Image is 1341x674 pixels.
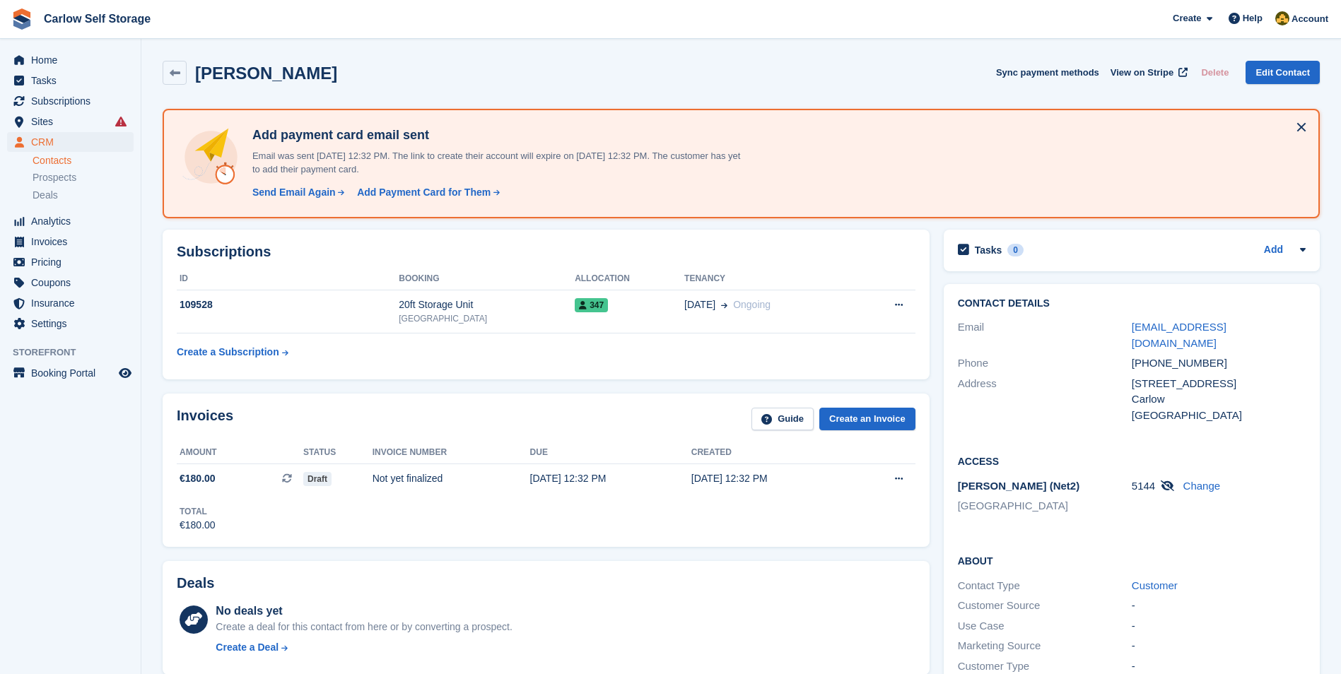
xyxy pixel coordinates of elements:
span: Insurance [31,293,116,313]
div: Create a Subscription [177,345,279,360]
span: Draft [303,472,332,486]
a: Deals [33,188,134,203]
div: Carlow [1132,391,1306,408]
span: Sites [31,112,116,131]
div: Use Case [958,618,1132,634]
span: Prospects [33,171,76,184]
div: - [1132,638,1306,654]
div: [PHONE_NUMBER] [1132,355,1306,372]
div: Customer Source [958,598,1132,614]
div: No deals yet [216,603,512,620]
a: menu [7,232,134,252]
div: - [1132,598,1306,614]
th: Allocation [575,268,684,290]
div: - [1132,618,1306,634]
div: [DATE] 12:32 PM [691,471,853,486]
a: Add Payment Card for Them [351,185,501,200]
span: Invoices [31,232,116,252]
a: Preview store [117,365,134,382]
th: Invoice number [373,442,530,464]
a: menu [7,293,134,313]
div: 20ft Storage Unit [399,297,575,312]
a: menu [7,363,134,383]
a: Add [1264,242,1283,259]
a: menu [7,91,134,111]
span: Pricing [31,252,116,272]
a: Edit Contact [1246,61,1320,84]
div: Total [180,505,216,518]
i: Smart entry sync failures have occurred [115,116,127,127]
a: menu [7,211,134,231]
a: Change [1183,480,1221,492]
h2: Tasks [975,244,1002,256]
th: Booking [399,268,575,290]
div: [DATE] 12:32 PM [530,471,691,486]
a: Create a Subscription [177,339,288,365]
span: 347 [575,298,608,312]
th: Status [303,442,373,464]
a: Contacts [33,154,134,167]
div: Send Email Again [252,185,336,200]
span: Subscriptions [31,91,116,111]
a: Customer [1132,579,1178,591]
div: 109528 [177,297,399,312]
h2: Invoices [177,408,233,431]
span: Coupons [31,273,116,292]
img: add-payment-card-4dbda4983b697a7845d177d07a5d71e8a16f1ec00487972de202a45f1e8132f5.svg [181,127,241,187]
a: menu [7,314,134,333]
a: menu [7,71,134,90]
img: stora-icon-8386f47178a22dfd0bd8f6a31ec36ba5ce8667c1dd55bd0f319d3a0aa187defe.svg [11,8,33,30]
h2: [PERSON_NAME] [195,64,337,83]
span: Storefront [13,345,141,360]
div: Create a Deal [216,640,279,655]
h4: Add payment card email sent [247,127,742,143]
span: Analytics [31,211,116,231]
span: Account [1292,12,1328,26]
div: [GEOGRAPHIC_DATA] [1132,408,1306,424]
div: [GEOGRAPHIC_DATA] [399,312,575,325]
span: Settings [31,314,116,333]
a: Create a Deal [216,640,512,655]
a: menu [7,112,134,131]
h2: Subscriptions [177,244,915,260]
span: [PERSON_NAME] (Net2) [958,480,1080,492]
th: Amount [177,442,303,464]
div: €180.00 [180,518,216,533]
div: Email [958,319,1132,351]
a: Carlow Self Storage [38,7,156,30]
span: [DATE] [684,297,715,312]
span: €180.00 [180,471,216,486]
span: CRM [31,132,116,152]
span: Create [1173,11,1201,25]
a: [EMAIL_ADDRESS][DOMAIN_NAME] [1132,321,1226,349]
a: Prospects [33,170,134,185]
th: ID [177,268,399,290]
h2: About [958,553,1306,567]
h2: Access [958,454,1306,468]
span: View on Stripe [1111,66,1173,80]
span: Ongoing [733,299,771,310]
div: 0 [1007,244,1024,256]
span: Booking Portal [31,363,116,383]
a: menu [7,132,134,152]
div: Not yet finalized [373,471,530,486]
p: Email was sent [DATE] 12:32 PM. The link to create their account will expire on [DATE] 12:32 PM. ... [247,149,742,177]
span: Deals [33,189,58,202]
span: Home [31,50,116,70]
div: [STREET_ADDRESS] [1132,376,1306,392]
div: Address [958,376,1132,424]
a: View on Stripe [1105,61,1190,84]
th: Created [691,442,853,464]
a: menu [7,273,134,292]
h2: Deals [177,575,214,591]
h2: Contact Details [958,298,1306,309]
a: Guide [751,408,814,431]
div: Phone [958,355,1132,372]
div: Contact Type [958,578,1132,594]
button: Delete [1195,61,1234,84]
img: Kevin Moore [1275,11,1289,25]
a: menu [7,50,134,70]
a: Create an Invoice [819,408,915,431]
li: [GEOGRAPHIC_DATA] [958,498,1132,514]
span: Help [1243,11,1263,25]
